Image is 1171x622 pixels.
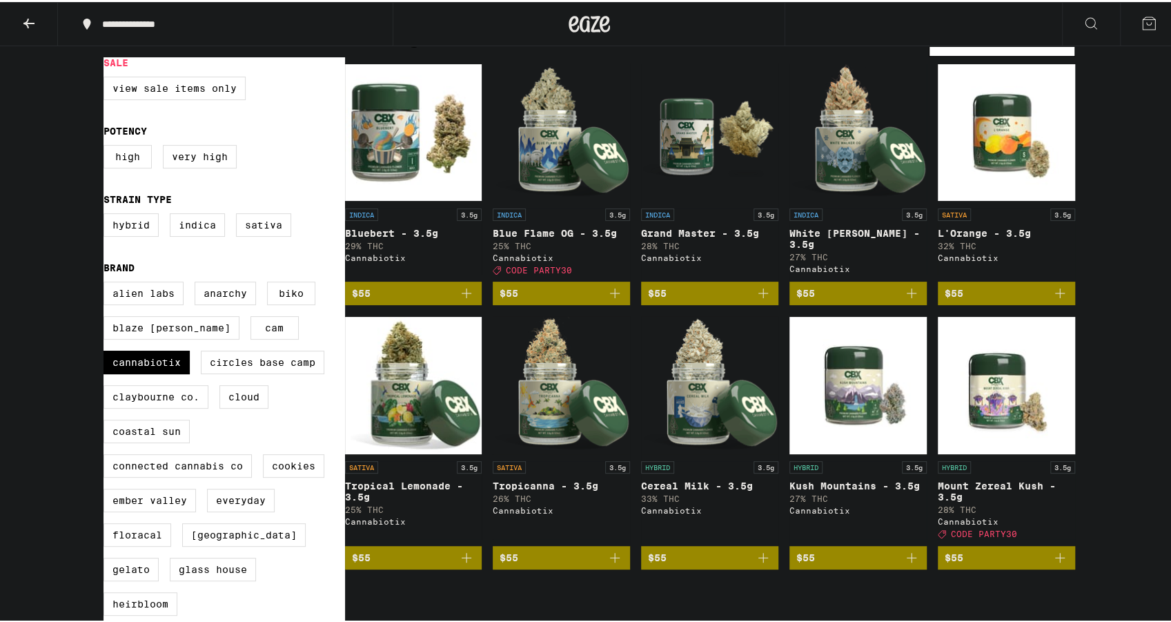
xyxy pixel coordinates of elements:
p: 3.5g [754,206,778,219]
p: SATIVA [493,459,526,472]
a: Open page for Blue Flame OG - 3.5g from Cannabiotix [493,61,630,280]
p: HYBRID [789,459,823,472]
p: 28% THC [641,240,778,249]
p: 27% THC [789,492,927,501]
legend: Potency [104,124,147,135]
button: Add to bag [493,280,630,303]
div: Cannabiotix [789,262,927,271]
label: Claybourne Co. [104,383,208,407]
p: Tropical Lemonade - 3.5g [345,478,482,500]
span: $55 [945,286,963,297]
span: $55 [648,550,667,561]
p: 26% THC [493,492,630,501]
div: Cannabiotix [345,251,482,260]
label: Coastal Sun [104,418,190,441]
p: 25% THC [493,240,630,249]
p: 28% THC [938,503,1075,512]
label: Glass House [170,556,256,579]
p: Kush Mountains - 3.5g [789,478,927,489]
div: Cannabiotix [493,504,630,513]
label: Indica [170,211,225,235]
p: 27% THC [789,251,927,260]
span: $55 [500,550,518,561]
p: INDICA [345,206,378,219]
img: Cannabiotix - Tropicanna - 3.5g [493,314,630,452]
p: HYBRID [641,459,674,472]
div: Cannabiotix [641,251,778,260]
label: Cloud [219,383,268,407]
button: Add to bag [938,280,1075,303]
a: Open page for Tropical Lemonade - 3.5g from Cannabiotix [345,314,482,543]
label: Everyday [207,487,275,510]
legend: Brand [104,260,135,271]
button: Add to bag [345,280,482,303]
button: Add to bag [938,544,1075,567]
img: Cannabiotix - Mount Zereal Kush - 3.5g [938,314,1075,452]
label: FloraCal [104,521,171,545]
a: Open page for Bluebert - 3.5g from Cannabiotix [345,61,482,280]
p: 25% THC [345,503,482,512]
label: Cookies [263,452,324,476]
p: 29% THC [345,240,482,249]
p: Grand Master - 3.5g [641,226,778,237]
a: Open page for White Walker OG - 3.5g from Cannabiotix [789,61,927,280]
label: Blaze [PERSON_NAME] [104,314,239,338]
p: Tropicanna - 3.5g [493,478,630,489]
p: Mount Zereal Kush - 3.5g [938,478,1075,500]
p: 3.5g [902,206,927,219]
div: Cannabiotix [345,515,482,524]
p: 32% THC [938,240,1075,249]
legend: Strain Type [104,192,172,203]
label: CAM [250,314,299,338]
legend: Sale [104,55,128,66]
a: Open page for Tropicanna - 3.5g from Cannabiotix [493,314,630,543]
label: Hybrid [104,211,159,235]
button: Add to bag [641,280,778,303]
span: Hi. Need any help? [8,10,99,21]
img: Cannabiotix - Cereal Milk - 3.5g [641,314,778,452]
p: SATIVA [938,206,971,219]
div: Cannabiotix [938,251,1075,260]
img: Cannabiotix - L'Orange - 3.5g [938,61,1075,200]
a: Open page for Mount Zereal Kush - 3.5g from Cannabiotix [938,314,1075,543]
label: Circles Base Camp [201,349,324,372]
div: Cannabiotix [641,504,778,513]
label: Sativa [236,211,291,235]
label: Connected Cannabis Co [104,452,252,476]
p: Cereal Milk - 3.5g [641,478,778,489]
label: Biko [267,280,315,303]
span: $55 [796,550,815,561]
p: INDICA [641,206,674,219]
label: Alien Labs [104,280,184,303]
p: 3.5g [605,206,630,219]
label: Anarchy [195,280,256,303]
span: $55 [352,286,371,297]
button: Add to bag [789,280,927,303]
p: INDICA [493,206,526,219]
label: Ember Valley [104,487,196,510]
p: HYBRID [938,459,971,472]
img: Cannabiotix - White Walker OG - 3.5g [789,61,927,200]
p: 3.5g [457,206,482,219]
p: SATIVA [345,459,378,472]
a: Open page for Kush Mountains - 3.5g from Cannabiotix [789,314,927,543]
img: Cannabiotix - Kush Mountains - 3.5g [789,314,927,452]
p: 3.5g [1050,459,1075,472]
img: Cannabiotix - Grand Master - 3.5g [641,61,778,200]
span: CODE PARTY30 [951,528,1017,537]
a: Open page for Grand Master - 3.5g from Cannabiotix [641,61,778,280]
div: Cannabiotix [938,515,1075,524]
span: $55 [945,550,963,561]
button: Add to bag [493,544,630,567]
label: View Sale Items Only [104,75,246,98]
label: [GEOGRAPHIC_DATA] [182,521,306,545]
img: Cannabiotix - Bluebert - 3.5g [345,61,482,200]
span: CODE PARTY30 [506,264,572,273]
a: Open page for L'Orange - 3.5g from Cannabiotix [938,61,1075,280]
p: 3.5g [754,459,778,472]
p: Bluebert - 3.5g [345,226,482,237]
p: 3.5g [902,459,927,472]
button: Add to bag [789,544,927,567]
p: 3.5g [457,459,482,472]
p: Blue Flame OG - 3.5g [493,226,630,237]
